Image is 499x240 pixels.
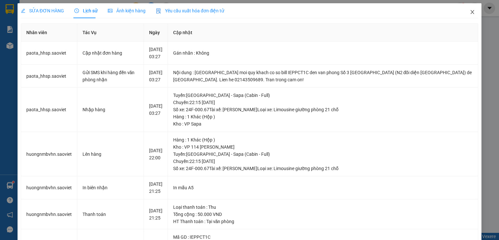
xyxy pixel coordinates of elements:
div: Thanh toán [83,211,138,218]
td: huongnmbvhn.saoviet [21,176,77,199]
div: In biên nhận [83,184,138,191]
span: Lịch sử [74,8,97,13]
div: Loại thanh toán : Thu [173,204,473,211]
div: [DATE] 21:25 [149,207,162,221]
th: Tác Vụ [77,24,144,42]
th: Ngày [144,24,168,42]
div: In mẫu A5 [173,184,473,191]
span: Ảnh kiện hàng [108,8,146,13]
div: Tuyến : [GEOGRAPHIC_DATA] - Sapa (Cabin - Full) Chuyến: 22:15 [DATE] Số xe: 24F-000.67 Tài xế: [P... [173,92,473,113]
div: Gán nhãn : Không [173,49,473,57]
div: Kho : VP Sapa [173,120,473,127]
div: HT Thanh toán : Tại văn phòng [173,218,473,225]
div: Cập nhật đơn hàng [83,49,138,57]
td: paota_hhsp.saoviet [21,87,77,132]
button: Close [463,3,481,21]
div: Tổng cộng : 50.000 VND [173,211,473,218]
td: paota_hhsp.saoviet [21,42,77,65]
td: huongnmbvhn.saoviet [21,199,77,230]
div: [DATE] 21:25 [149,180,162,195]
div: Nhập hàng [83,106,138,113]
div: Tuyến : [GEOGRAPHIC_DATA] - Sapa (Cabin - Full) Chuyến: 22:15 [DATE] Số xe: 24F-000.67 Tài xế: [P... [173,151,473,172]
div: Hàng : 1 Khác (Hộp ) [173,136,473,143]
span: picture [108,8,112,13]
td: paota_hhsp.saoviet [21,65,77,88]
div: [DATE] 03:27 [149,46,162,60]
div: Gửi SMS khi hàng đến văn phòng nhận [83,69,138,83]
div: Nội dung : [GEOGRAPHIC_DATA] moi quy khach co so bill IEPPCT1C den van phong Số 3 [GEOGRAPHIC_DAT... [173,69,473,83]
span: SỬA ĐƠN HÀNG [21,8,64,13]
td: huongnmbvhn.saoviet [21,132,77,177]
span: Yêu cầu xuất hóa đơn điện tử [156,8,224,13]
div: [DATE] 03:27 [149,102,162,117]
div: [DATE] 03:27 [149,69,162,83]
span: edit [21,8,25,13]
img: icon [156,8,161,14]
div: Hàng : 1 Khác (Hộp ) [173,113,473,120]
div: [DATE] 22:00 [149,147,162,161]
div: Lên hàng [83,151,138,158]
span: close [470,9,475,15]
th: Cập nhật [168,24,479,42]
div: Kho : VP 114 [PERSON_NAME] [173,143,473,151]
span: clock-circle [74,8,79,13]
th: Nhân viên [21,24,77,42]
